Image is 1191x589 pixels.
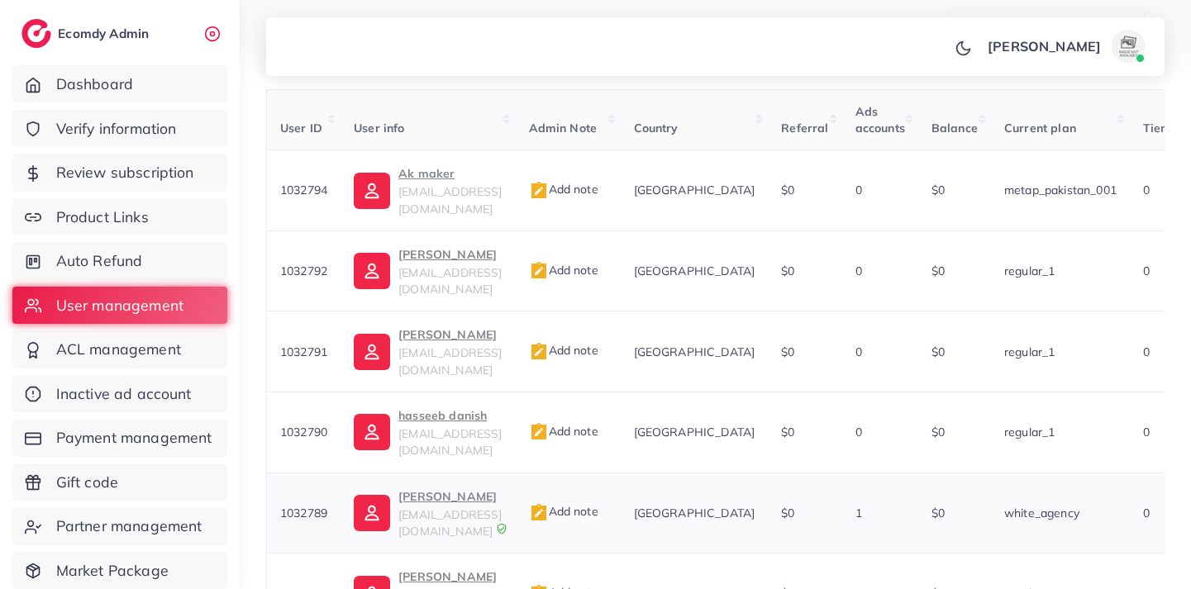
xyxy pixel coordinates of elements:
a: Review subscription [12,154,227,192]
span: ACL management [56,339,181,360]
span: Product Links [56,207,149,228]
p: [PERSON_NAME] [398,567,502,587]
span: [EMAIL_ADDRESS][DOMAIN_NAME] [398,507,502,539]
span: Add note [529,263,598,278]
span: $0 [781,344,794,359]
span: 0 [1143,425,1150,439]
img: 9CAL8B2pu8EFxCJHYAAAAldEVYdGRhdGU6Y3JlYXRlADIwMjItMTItMDlUMDQ6NTg6MzkrMDA6MDBXSlgLAAAAJXRFWHRkYXR... [496,523,507,534]
a: Dashboard [12,65,227,103]
span: Gift code [56,472,118,493]
span: Inactive ad account [56,383,192,405]
span: [EMAIL_ADDRESS][DOMAIN_NAME] [398,184,502,216]
span: regular_1 [1004,344,1055,359]
span: 1032790 [280,425,327,439]
span: Payment management [56,427,212,449]
span: $0 [781,506,794,520]
h2: Ecomdy Admin [58,26,153,41]
p: [PERSON_NAME] [398,487,502,506]
img: admin_note.cdd0b510.svg [529,342,549,362]
span: 1032794 [280,183,327,197]
a: User management [12,287,227,325]
span: 0 [1143,183,1150,197]
span: [GEOGRAPHIC_DATA] [634,264,755,278]
span: [EMAIL_ADDRESS][DOMAIN_NAME] [398,426,502,458]
img: avatar [1112,30,1145,63]
span: 0 [855,183,862,197]
span: [GEOGRAPHIC_DATA] [634,425,755,439]
a: [PERSON_NAME][EMAIL_ADDRESS][DOMAIN_NAME] [354,325,502,378]
span: white_agency [1004,506,1079,520]
span: Dashboard [56,74,133,95]
a: [PERSON_NAME]avatar [979,30,1151,63]
span: Market Package [56,560,169,582]
a: ACL management [12,330,227,368]
span: Ads accounts [855,104,905,135]
p: hasseeb danish [398,406,502,425]
img: ic-user-info.36bf1079.svg [354,334,390,370]
span: User info [354,121,404,135]
span: Verify information [56,118,177,140]
a: Product Links [12,198,227,236]
span: [EMAIL_ADDRESS][DOMAIN_NAME] [398,345,502,377]
p: [PERSON_NAME] [398,325,502,344]
span: $0 [931,344,945,359]
span: $0 [931,264,945,278]
span: Referral [781,121,828,135]
span: 1032791 [280,344,327,359]
span: $0 [931,183,945,197]
a: Auto Refund [12,242,227,280]
span: 0 [855,344,862,359]
span: Current plan [1004,121,1076,135]
span: Auto Refund [56,250,143,272]
a: hasseeb danish[EMAIL_ADDRESS][DOMAIN_NAME] [354,406,502,459]
a: logoEcomdy Admin [21,19,153,48]
span: 0 [855,425,862,439]
span: 0 [855,264,862,278]
span: metap_pakistan_001 [1004,183,1117,197]
span: Add note [529,343,598,358]
span: User ID [280,121,322,135]
span: regular_1 [1004,425,1055,439]
p: [PERSON_NAME] [988,36,1101,56]
span: $0 [931,506,945,520]
span: $0 [781,264,794,278]
span: [GEOGRAPHIC_DATA] [634,506,755,520]
img: ic-user-info.36bf1079.svg [354,173,390,209]
span: $0 [781,183,794,197]
span: Balance [931,121,978,135]
span: $0 [931,425,945,439]
img: admin_note.cdd0b510.svg [529,503,549,523]
img: admin_note.cdd0b510.svg [529,261,549,281]
img: logo [21,19,51,48]
span: Add note [529,504,598,519]
p: Ak maker [398,164,502,183]
span: Tier [1143,121,1166,135]
img: admin_note.cdd0b510.svg [529,422,549,442]
a: Gift code [12,463,227,501]
span: Add note [529,424,598,439]
img: ic-user-info.36bf1079.svg [354,253,390,289]
p: [PERSON_NAME] [398,245,502,264]
span: $0 [781,425,794,439]
a: Partner management [12,507,227,545]
span: User management [56,295,183,316]
span: [GEOGRAPHIC_DATA] [634,183,755,197]
span: 0 [1143,264,1150,278]
span: 1 [855,506,862,520]
img: ic-user-info.36bf1079.svg [354,495,390,531]
span: Admin Note [529,121,598,135]
span: Country [634,121,679,135]
span: regular_1 [1004,264,1055,278]
a: Ak maker[EMAIL_ADDRESS][DOMAIN_NAME] [354,164,502,217]
a: Inactive ad account [12,375,227,413]
a: [PERSON_NAME][EMAIL_ADDRESS][DOMAIN_NAME] [354,245,502,298]
span: Review subscription [56,162,194,183]
span: Partner management [56,515,202,537]
span: Add note [529,182,598,197]
span: 1032789 [280,506,327,520]
span: 0 [1143,506,1150,520]
img: ic-user-info.36bf1079.svg [354,414,390,450]
img: admin_note.cdd0b510.svg [529,181,549,201]
span: [EMAIL_ADDRESS][DOMAIN_NAME] [398,265,502,297]
a: Payment management [12,419,227,457]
